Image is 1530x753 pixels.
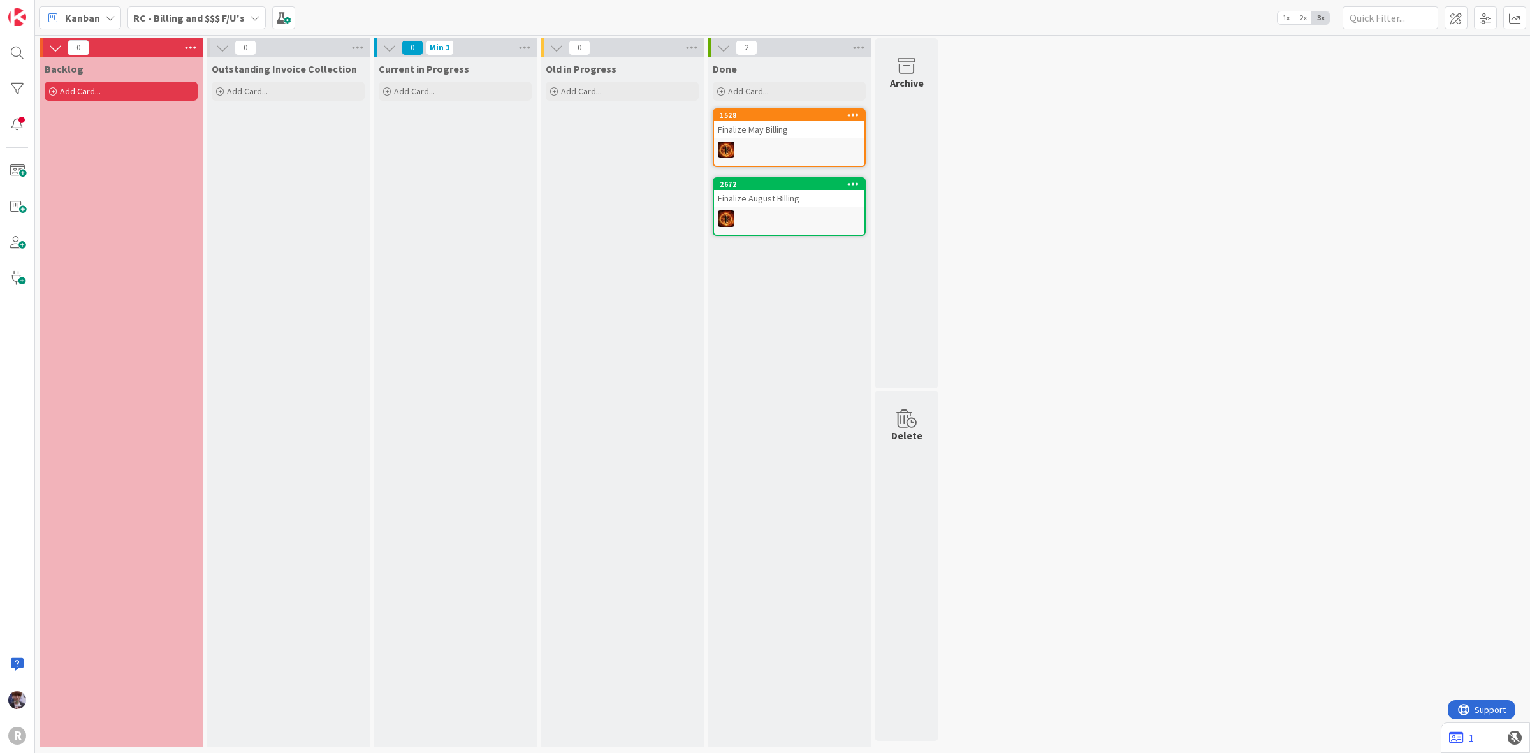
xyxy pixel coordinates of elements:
[1449,730,1474,745] a: 1
[728,85,769,97] span: Add Card...
[891,428,922,443] div: Delete
[720,111,864,120] div: 1528
[27,2,58,17] span: Support
[714,190,864,207] div: Finalize August Billing
[8,691,26,709] img: ML
[68,40,89,55] span: 0
[8,8,26,26] img: Visit kanbanzone.com
[713,177,866,236] a: 2672Finalize August BillingTR
[569,40,590,55] span: 0
[45,62,84,75] span: Backlog
[714,110,864,138] div: 1528Finalize May Billing
[65,10,100,26] span: Kanban
[718,142,734,158] img: TR
[713,62,737,75] span: Done
[1343,6,1438,29] input: Quick Filter...
[227,85,268,97] span: Add Card...
[379,62,469,75] span: Current in Progress
[890,75,924,91] div: Archive
[60,85,101,97] span: Add Card...
[8,727,26,745] div: R
[718,210,734,227] img: TR
[546,62,616,75] span: Old in Progress
[430,45,450,51] div: Min 1
[1295,11,1312,24] span: 2x
[714,179,864,190] div: 2672
[394,85,435,97] span: Add Card...
[235,40,256,55] span: 0
[1278,11,1295,24] span: 1x
[1312,11,1329,24] span: 3x
[714,110,864,121] div: 1528
[736,40,757,55] span: 2
[713,108,866,167] a: 1528Finalize May BillingTR
[133,11,245,24] b: RC - Billing and $$$ F/U's
[720,180,864,189] div: 2672
[714,121,864,138] div: Finalize May Billing
[212,62,357,75] span: Outstanding Invoice Collection
[714,210,864,227] div: TR
[714,142,864,158] div: TR
[714,179,864,207] div: 2672Finalize August Billing
[561,85,602,97] span: Add Card...
[402,40,423,55] span: 0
